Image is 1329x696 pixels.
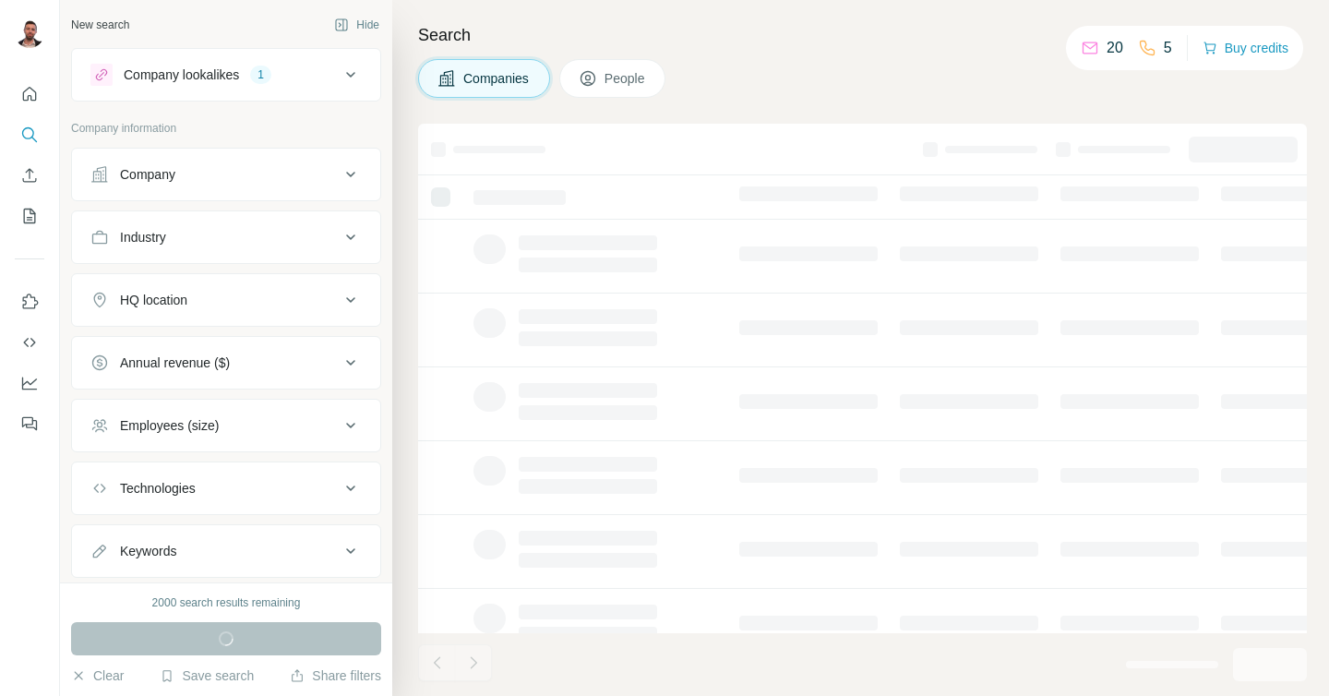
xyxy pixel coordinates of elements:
div: Industry [120,228,166,246]
button: Industry [72,215,380,259]
p: 20 [1107,37,1123,59]
button: Employees (size) [72,403,380,448]
button: Feedback [15,407,44,440]
button: Clear [71,666,124,685]
button: Share filters [290,666,381,685]
div: Company [120,165,175,184]
div: Keywords [120,542,176,560]
div: New search [71,17,129,33]
button: Keywords [72,529,380,573]
button: HQ location [72,278,380,322]
div: 2000 search results remaining [152,594,301,611]
button: Technologies [72,466,380,510]
span: Companies [463,69,531,88]
button: Search [15,118,44,151]
button: Annual revenue ($) [72,341,380,385]
button: Buy credits [1203,35,1288,61]
p: 5 [1164,37,1172,59]
button: My lists [15,199,44,233]
button: Use Surfe API [15,326,44,359]
div: 1 [250,66,271,83]
h4: Search [418,22,1307,48]
button: Hide [321,11,392,39]
div: Annual revenue ($) [120,354,230,372]
div: Company lookalikes [124,66,239,84]
button: Company lookalikes1 [72,53,380,97]
div: HQ location [120,291,187,309]
div: Employees (size) [120,416,219,435]
button: Company [72,152,380,197]
button: Save search [160,666,254,685]
p: Company information [71,120,381,137]
span: People [605,69,647,88]
div: Technologies [120,479,196,498]
button: Use Surfe on LinkedIn [15,285,44,318]
button: Enrich CSV [15,159,44,192]
button: Dashboard [15,366,44,400]
button: Quick start [15,78,44,111]
img: Avatar [15,18,44,48]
